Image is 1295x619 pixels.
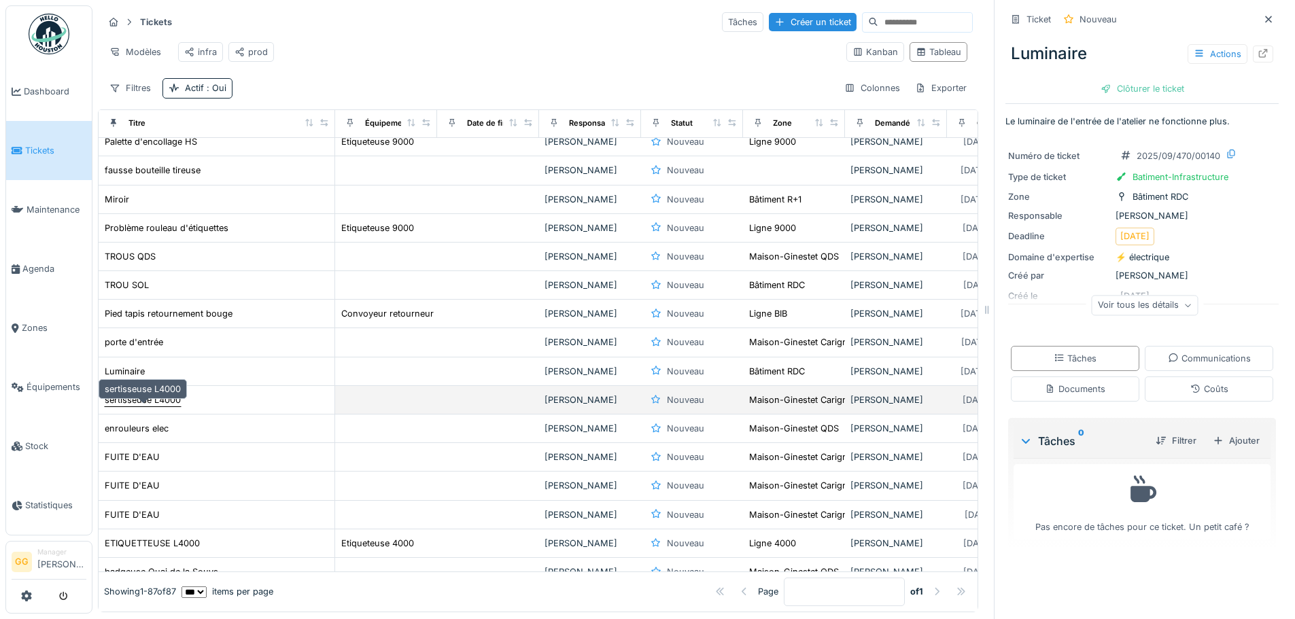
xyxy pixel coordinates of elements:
[963,393,1034,406] div: [DATE] @ 09:11:06
[963,222,1034,234] div: [DATE] @ 13:19:23
[667,450,704,463] div: Nouveau
[1005,115,1279,128] p: Le luminaire de l'entrée de l'atelier ne fonctionne plus.
[749,279,805,291] div: Bâtiment RDC
[204,83,226,93] span: : Oui
[749,479,858,492] div: Maison-Ginestet Carignan
[545,307,636,320] div: [PERSON_NAME]
[749,422,839,435] div: Maison-Ginestet QDS
[545,336,636,349] div: [PERSON_NAME]
[569,118,617,129] div: Responsable
[1008,149,1110,162] div: Numéro de ticket
[850,422,942,435] div: [PERSON_NAME]
[850,193,942,206] div: [PERSON_NAME]
[1207,431,1265,450] div: Ajouter
[105,164,201,177] div: fausse bouteille tireuse
[545,393,636,406] div: [PERSON_NAME]
[749,450,858,463] div: Maison-Ginestet Carignan
[773,118,792,129] div: Zone
[1008,209,1276,222] div: [PERSON_NAME]
[545,135,636,148] div: [PERSON_NAME]
[963,537,1033,550] div: [DATE] @ 08:21:11
[667,279,704,291] div: Nouveau
[545,537,636,550] div: [PERSON_NAME]
[25,144,86,157] span: Tickets
[105,508,160,521] div: FUITE D'EAU
[1133,171,1228,183] div: Batiment-Infrastructure
[1019,433,1145,449] div: Tâches
[1022,470,1262,533] div: Pas encore de tâches pour ce ticket. Un petit café ?
[1078,433,1084,449] sup: 0
[667,336,704,349] div: Nouveau
[667,222,704,234] div: Nouveau
[235,46,268,58] div: prod
[105,279,149,291] div: TROU SOL
[850,164,942,177] div: [PERSON_NAME]
[961,307,1035,320] div: [DATE] @ 07:22:40
[27,381,86,393] span: Équipements
[749,365,805,378] div: Bâtiment RDC
[838,78,906,98] div: Colonnes
[667,193,704,206] div: Nouveau
[128,118,145,129] div: Titre
[850,307,942,320] div: [PERSON_NAME]
[104,585,176,598] div: Showing 1 - 87 of 87
[963,479,1034,492] div: [DATE] @ 10:30:14
[545,164,636,177] div: [PERSON_NAME]
[961,164,1036,177] div: [DATE] @ 06:36:02
[365,118,410,129] div: Équipement
[667,565,704,578] div: Nouveau
[25,499,86,512] span: Statistiques
[1008,269,1110,282] div: Créé par
[850,250,942,263] div: [PERSON_NAME]
[667,365,704,378] div: Nouveau
[1080,13,1117,26] div: Nouveau
[545,508,636,521] div: [PERSON_NAME]
[1190,383,1228,395] div: Coûts
[850,508,942,521] div: [PERSON_NAME]
[749,393,858,406] div: Maison-Ginestet Carignan
[12,552,32,572] li: GG
[667,393,704,406] div: Nouveau
[961,336,1035,349] div: [DATE] @ 08:48:16
[341,135,414,148] div: Etiqueteuse 9000
[105,336,163,349] div: porte d'entrée
[545,450,636,463] div: [PERSON_NAME]
[749,307,787,320] div: Ligne BIB
[909,78,973,98] div: Exporter
[6,298,92,357] a: Zones
[1008,190,1110,203] div: Zone
[6,417,92,476] a: Stock
[769,13,857,31] div: Créer un ticket
[850,135,942,148] div: [PERSON_NAME]
[749,336,858,349] div: Maison-Ginestet Carignan
[961,365,1036,378] div: [DATE] @ 09:54:30
[105,250,156,263] div: TROUS QDS
[37,547,86,557] div: Manager
[22,321,86,334] span: Zones
[105,135,197,148] div: Palette d'encollage HS
[749,250,839,263] div: Maison-Ginestet QDS
[722,12,763,32] div: Tâches
[1008,171,1110,183] div: Type de ticket
[29,14,69,54] img: Badge_color-CXgf-gQk.svg
[545,222,636,234] div: [PERSON_NAME]
[6,62,92,121] a: Dashboard
[545,193,636,206] div: [PERSON_NAME]
[6,476,92,535] a: Statistiques
[850,537,942,550] div: [PERSON_NAME]
[1168,352,1251,365] div: Communications
[850,565,942,578] div: [PERSON_NAME]
[103,42,167,62] div: Modèles
[105,365,145,378] div: Luminaire
[1008,269,1276,282] div: [PERSON_NAME]
[1120,230,1150,243] div: [DATE]
[749,565,839,578] div: Maison-Ginestet QDS
[916,46,961,58] div: Tableau
[850,279,942,291] div: [PERSON_NAME]
[965,508,1032,521] div: [DATE] @ 10:11:19
[341,307,434,320] div: Convoyeur retourneur
[1137,149,1220,162] div: 2025/09/470/00140
[1133,190,1188,203] div: Bâtiment RDC
[961,193,1036,206] div: [DATE] @ 09:26:20
[99,379,187,399] div: sertisseuse L4000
